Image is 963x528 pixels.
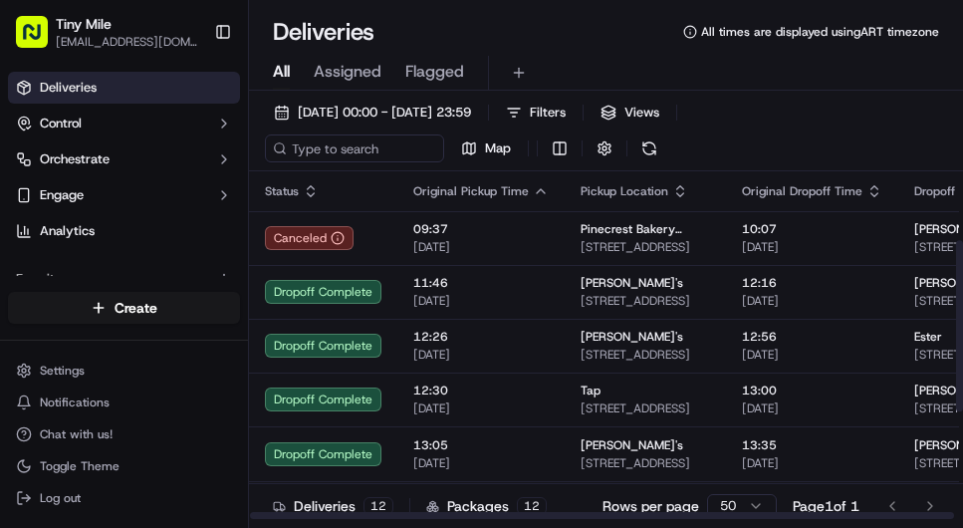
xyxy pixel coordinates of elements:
[8,8,206,56] button: Tiny Mile[EMAIL_ADDRESS][DOMAIN_NAME]
[581,275,683,291] span: [PERSON_NAME]'s
[413,221,549,237] span: 09:37
[115,298,157,318] span: Create
[314,60,381,84] span: Assigned
[581,221,710,237] span: Pinecrest Bakery ([GEOGRAPHIC_DATA])
[265,134,444,162] input: Type to search
[581,400,710,416] span: [STREET_ADDRESS]
[602,496,699,516] p: Rows per page
[742,437,882,453] span: 13:35
[273,60,290,84] span: All
[40,395,110,410] span: Notifications
[405,60,464,84] span: Flagged
[413,239,549,255] span: [DATE]
[413,293,549,309] span: [DATE]
[413,455,549,471] span: [DATE]
[413,183,529,199] span: Original Pickup Time
[40,115,82,132] span: Control
[413,437,549,453] span: 13:05
[40,426,113,442] span: Chat with us!
[742,383,882,398] span: 13:00
[581,347,710,363] span: [STREET_ADDRESS]
[8,389,240,416] button: Notifications
[40,150,110,168] span: Orchestrate
[8,263,240,295] div: Favorites
[452,134,520,162] button: Map
[426,496,547,516] div: Packages
[742,183,862,199] span: Original Dropoff Time
[624,104,659,122] span: Views
[56,14,112,34] button: Tiny Mile
[363,497,393,515] div: 12
[592,99,668,127] button: Views
[517,497,547,515] div: 12
[742,455,882,471] span: [DATE]
[581,455,710,471] span: [STREET_ADDRESS]
[793,496,859,516] div: Page 1 of 1
[40,222,95,240] span: Analytics
[8,179,240,211] button: Engage
[742,221,882,237] span: 10:07
[265,183,299,199] span: Status
[40,79,97,97] span: Deliveries
[8,357,240,385] button: Settings
[8,292,240,324] button: Create
[40,363,85,379] span: Settings
[40,490,81,506] span: Log out
[40,186,84,204] span: Engage
[581,437,683,453] span: [PERSON_NAME]'s
[8,484,240,512] button: Log out
[701,24,939,40] span: All times are displayed using ART timezone
[742,347,882,363] span: [DATE]
[265,99,480,127] button: [DATE] 00:00 - [DATE] 23:59
[497,99,575,127] button: Filters
[273,16,374,48] h1: Deliveries
[635,134,663,162] button: Refresh
[265,226,354,250] button: Canceled
[413,347,549,363] span: [DATE]
[40,458,120,474] span: Toggle Theme
[8,108,240,139] button: Control
[742,329,882,345] span: 12:56
[581,293,710,309] span: [STREET_ADDRESS]
[413,275,549,291] span: 11:46
[742,239,882,255] span: [DATE]
[530,104,566,122] span: Filters
[298,104,471,122] span: [DATE] 00:00 - [DATE] 23:59
[581,383,601,398] span: Tap
[413,383,549,398] span: 12:30
[413,329,549,345] span: 12:26
[581,239,710,255] span: [STREET_ADDRESS]
[914,329,942,345] span: Ester
[742,293,882,309] span: [DATE]
[8,72,240,104] a: Deliveries
[8,420,240,448] button: Chat with us!
[742,275,882,291] span: 12:16
[485,139,511,157] span: Map
[8,452,240,480] button: Toggle Theme
[413,400,549,416] span: [DATE]
[56,34,198,50] button: [EMAIL_ADDRESS][DOMAIN_NAME]
[581,329,683,345] span: [PERSON_NAME]'s
[8,215,240,247] a: Analytics
[581,183,668,199] span: Pickup Location
[273,496,393,516] div: Deliveries
[8,143,240,175] button: Orchestrate
[742,400,882,416] span: [DATE]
